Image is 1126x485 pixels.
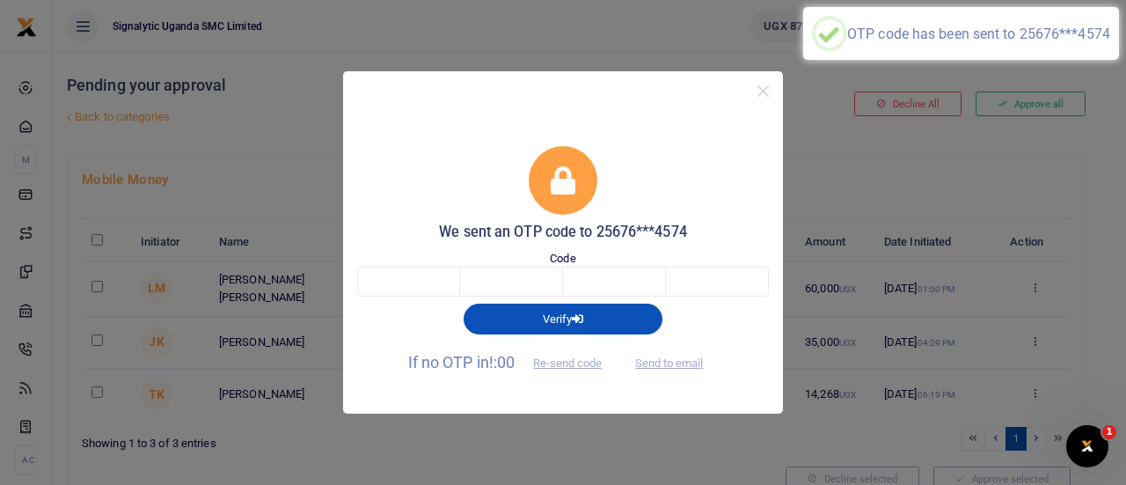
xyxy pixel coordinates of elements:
[408,353,618,371] span: If no OTP in
[847,26,1110,42] div: OTP code has been sent to 25676***4574
[357,224,769,241] h5: We sent an OTP code to 25676***4574
[750,78,776,104] button: Close
[464,304,662,334] button: Verify
[1066,425,1108,467] iframe: Intercom live chat
[1102,425,1116,439] span: 1
[550,250,575,268] label: Code
[489,353,515,371] span: !:00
